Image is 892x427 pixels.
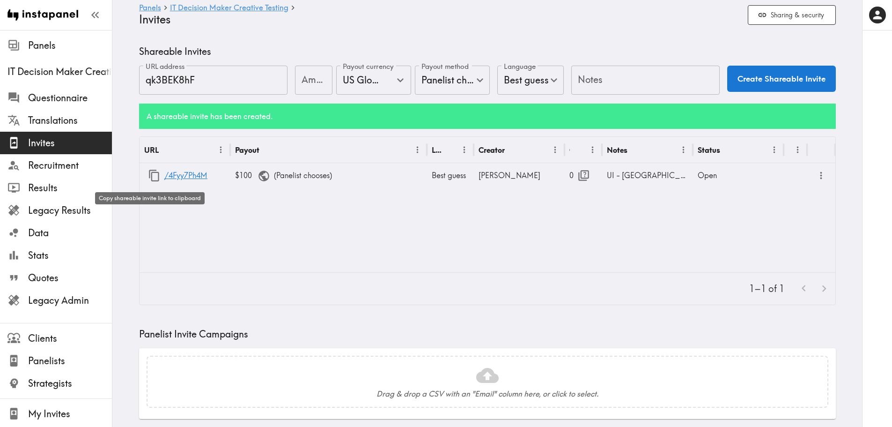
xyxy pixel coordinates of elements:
span: Stats [28,249,112,262]
button: Sort [442,142,457,157]
button: Create Shareable Invite [727,66,836,92]
span: Invites [28,136,112,150]
div: ( Panelist chooses ) [230,163,427,187]
button: Menu [457,142,472,157]
button: Sort [506,142,520,157]
button: Open [393,73,407,87]
button: Sort [571,142,585,157]
div: Creator [479,145,505,155]
button: Menu [676,142,691,157]
label: URL address [146,61,185,72]
h4: Invites [139,13,740,26]
label: Payout currency [343,61,394,72]
button: Sort [160,142,174,157]
span: Translations [28,114,112,127]
button: Sort [260,142,275,157]
div: 0 [569,164,597,187]
button: Menu [548,142,562,157]
h6: A shareable invite has been created. [147,111,828,121]
span: Legacy Results [28,204,112,217]
button: Menu [410,142,425,157]
div: Best guess [427,163,474,187]
a: Panels [139,4,161,13]
span: Clients [28,332,112,345]
div: Notes [607,145,627,155]
div: Copy shareable invite link to clipboard [95,192,205,204]
h6: Drag & drop a CSV with an "Email" column here, or click to select. [376,389,598,399]
div: Panelist chooses [415,66,490,95]
div: Opens [569,145,570,155]
span: Recruitment [28,159,112,172]
a: IT Decision Maker Creative Testing [170,4,288,13]
button: Menu [790,142,805,157]
span: My Invites [28,407,112,420]
span: IT Decision Maker Creative Testing [7,65,112,78]
button: Menu [767,142,781,157]
div: Language [432,145,442,155]
label: Payout method [421,61,469,72]
span: Results [28,181,112,195]
span: Quotes [28,271,112,285]
span: Panels [28,39,112,52]
span: Panelists [28,354,112,367]
button: Sharing & security [748,5,836,25]
div: UI - [GEOGRAPHIC_DATA]/[GEOGRAPHIC_DATA] [602,163,693,187]
label: Language [504,61,536,72]
span: Questionnaire [28,91,112,105]
div: Open [693,163,784,187]
div: Status [698,145,720,155]
button: Sort [721,142,736,157]
div: Best guess [497,66,564,95]
span: $100 [235,171,274,180]
span: Legacy Admin [28,294,112,307]
div: Payout [235,145,259,155]
button: Sort [789,142,804,157]
button: Menu [214,142,228,157]
h5: Panelist Invite Campaigns [139,328,836,341]
span: Strategists [28,377,112,390]
p: 1–1 of 1 [749,282,784,295]
button: Sort [628,142,643,157]
button: more [813,168,829,183]
button: Menu [585,142,600,157]
div: URL [144,145,159,155]
span: Data [28,226,112,240]
a: /4Fyy7Ph4M [164,164,207,187]
div: [PERSON_NAME] [474,163,565,187]
h5: Shareable Invites [139,45,836,58]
